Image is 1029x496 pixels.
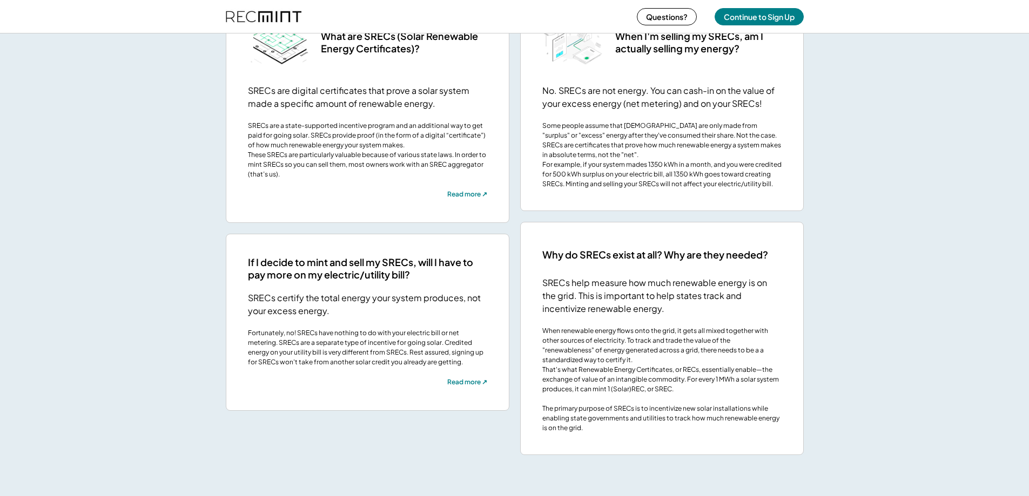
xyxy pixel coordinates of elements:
div: SRECs are a state-supported incentive program and an additional way to get paid for going solar. ... [248,121,487,179]
h2: If I decide to mint and sell my SRECs, will I have to pay more on my electric/utility bill? [248,256,487,281]
h2: What are SRECs (Solar Renewable Energy Certificates)? [321,30,487,55]
img: Selling-Energy%403x.png [542,11,604,73]
h2: When I'm selling my SRECs, am I actually selling my energy? [615,30,782,55]
div: SRECs certify the total energy your system produces, not your excess energy. [248,291,487,317]
h2: Why do SRECs exist at all? Why are they needed? [542,248,782,261]
img: What-is-SREC%403x.png [248,11,310,73]
button: Continue to Sign Up [715,8,804,25]
div: SRECs help measure how much renewable energy is on the grid. This is important to help states tra... [542,276,782,315]
div: When renewable energy flows onto the grid, it gets all mixed together with other sources of elect... [542,326,782,433]
div: SRECs are digital certificates that prove a solar system made a specific amount of renewable energy. [248,84,487,110]
a: Read more ↗ [447,190,487,201]
div: Fortunately, no! SRECs have nothing to do with your electric bill or net metering. SRECs are a se... [248,328,487,367]
button: Questions? [637,8,697,25]
a: Read more ↗ [447,378,487,389]
div: Some people assume that [DEMOGRAPHIC_DATA] are only made from "surplus" or "excess" energy after ... [542,121,782,189]
img: recmint-logotype%403x%20%281%29.jpeg [226,2,301,31]
div: No. SRECs are not energy. You can cash-in on the value of your excess energy (net metering) and o... [542,84,782,110]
